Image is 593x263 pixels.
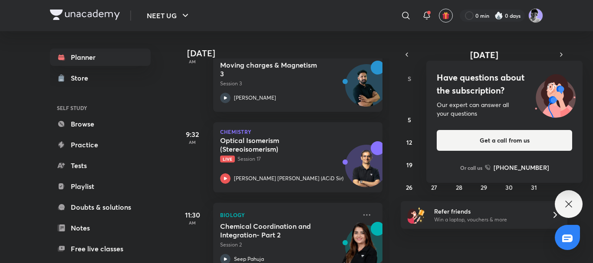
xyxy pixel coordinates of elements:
div: Store [71,73,93,83]
button: October 5, 2025 [402,113,416,127]
img: Avatar [346,69,387,110]
h5: Optical Isomerism (Stereoisomerism) [220,136,328,153]
p: [PERSON_NAME] [PERSON_NAME] (ACiD Sir) [234,175,343,182]
p: Session 17 [220,155,356,163]
abbr: October 30, 2025 [505,183,513,192]
a: Store [50,69,151,87]
a: Company Logo [50,10,120,22]
button: October 28, 2025 [452,180,466,194]
button: avatar [439,9,453,23]
p: Session 2 [220,241,356,249]
p: Session 3 [220,80,356,88]
img: referral [408,206,425,224]
a: Practice [50,136,151,153]
abbr: October 28, 2025 [456,183,462,192]
a: Browse [50,115,151,133]
h5: Moving charges & Magnetism 3 [220,61,328,78]
p: Win a laptop, vouchers & more [434,216,541,224]
span: [DATE] [470,49,498,61]
a: [PHONE_NUMBER] [485,163,549,172]
button: NEET UG [142,7,196,24]
abbr: October 5, 2025 [408,116,411,124]
img: Avatar [346,149,387,191]
button: October 31, 2025 [527,180,541,194]
h5: 11:30 [175,210,210,220]
h5: Chemical Coordination and Integration- Part 2 [220,222,328,239]
a: Free live classes [50,240,151,257]
img: henil patel [528,8,543,23]
h6: SELF STUDY [50,101,151,115]
h4: [DATE] [187,48,391,58]
p: Or call us [460,164,482,172]
abbr: October 19, 2025 [406,161,412,169]
p: Seep Pahuja [234,255,264,263]
p: Biology [220,210,356,220]
p: Chemistry [220,129,376,134]
abbr: October 26, 2025 [406,183,412,192]
button: October 27, 2025 [427,180,441,194]
div: Our expert can answer all your questions [437,101,572,118]
a: Doubts & solutions [50,198,151,216]
button: [DATE] [413,49,555,61]
a: Notes [50,219,151,237]
button: October 19, 2025 [402,158,416,172]
img: avatar [442,12,450,19]
button: October 26, 2025 [402,180,416,194]
img: Company Logo [50,10,120,20]
img: streak [494,11,503,20]
abbr: October 12, 2025 [406,138,412,146]
abbr: October 31, 2025 [531,183,537,192]
abbr: October 27, 2025 [431,183,437,192]
button: October 29, 2025 [477,180,491,194]
h4: Have questions about the subscription? [437,71,572,97]
button: Get a call from us [437,130,572,151]
h5: 9:32 [175,129,210,140]
p: AM [175,220,210,225]
a: Playlist [50,178,151,195]
p: AM [175,140,210,145]
h6: [PHONE_NUMBER] [494,163,549,172]
button: October 12, 2025 [402,135,416,149]
h6: Refer friends [434,207,541,216]
span: Live [220,156,235,162]
abbr: October 29, 2025 [481,183,487,192]
p: AM [175,59,210,64]
a: Planner [50,49,151,66]
button: October 30, 2025 [502,180,516,194]
a: Tests [50,157,151,174]
p: [PERSON_NAME] [234,94,276,102]
img: ttu_illustration_new.svg [528,71,583,118]
abbr: Sunday [408,75,411,83]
